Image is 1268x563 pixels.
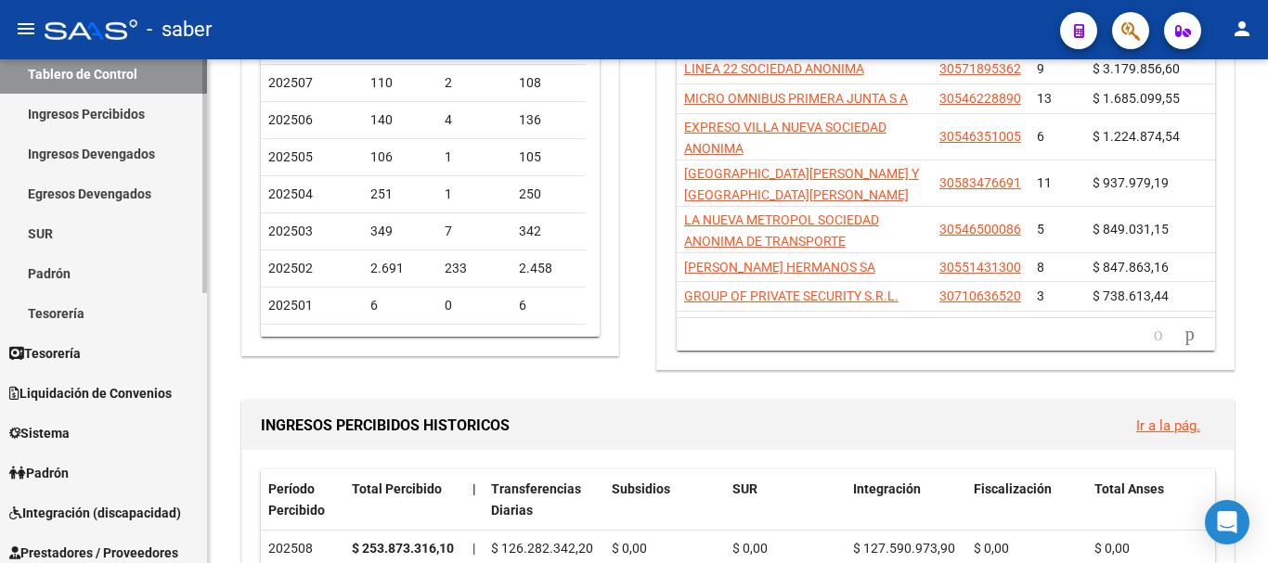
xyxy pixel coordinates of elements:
[445,147,504,168] div: 1
[612,481,670,496] span: Subsidios
[1136,417,1200,434] a: Ir a la pág.
[445,258,504,279] div: 233
[966,469,1087,531] datatable-header-cell: Fiscalización
[732,481,757,496] span: SUR
[370,109,430,131] div: 140
[9,463,69,483] span: Padrón
[370,221,430,242] div: 349
[519,258,578,279] div: 2.458
[519,332,578,353] div: 0
[352,541,454,556] strong: $ 253.873.316,10
[974,481,1052,496] span: Fiscalización
[853,541,955,556] span: $ 127.590.973,90
[1093,61,1180,76] span: $ 3.179.856,60
[1231,18,1253,40] mat-icon: person
[684,260,875,275] span: [PERSON_NAME] HERMANOS SA
[519,184,578,205] div: 250
[939,61,1021,76] span: 30571895362
[268,538,337,559] div: 202508
[519,295,578,316] div: 6
[261,416,510,434] span: INGRESOS PERCIBIDOS HISTORICOS
[1037,260,1044,275] span: 8
[268,481,325,518] span: Período Percibido
[445,295,504,316] div: 0
[147,9,212,50] span: - saber
[1037,175,1052,190] span: 11
[939,260,1021,275] span: 30551431300
[604,469,725,531] datatable-header-cell: Subsidios
[684,91,908,106] span: MICRO OMNIBUS PRIMERA JUNTA S A
[939,222,1021,237] span: 30546500086
[939,91,1021,106] span: 30546228890
[519,147,578,168] div: 105
[939,175,1021,190] span: 30583476691
[684,288,899,303] span: GROUP OF PRIVATE SECURITY S.R.L.
[370,295,430,316] div: 6
[519,221,578,242] div: 342
[370,147,430,168] div: 106
[1037,288,1044,303] span: 3
[939,288,1021,303] span: 30710636520
[1037,91,1052,106] span: 13
[684,61,864,76] span: LINEA 22 SOCIEDAD ANONIMA
[519,72,578,94] div: 108
[9,543,178,563] span: Prestadores / Proveedores
[15,18,37,40] mat-icon: menu
[1093,129,1180,144] span: $ 1.224.874,54
[1177,325,1203,345] a: go to next page
[445,332,504,353] div: 1
[974,541,1009,556] span: $ 0,00
[370,332,430,353] div: 1
[9,503,181,523] span: Integración (discapacidad)
[732,541,768,556] span: $ 0,00
[445,184,504,205] div: 1
[472,541,475,556] span: |
[9,423,70,443] span: Sistema
[853,481,921,496] span: Integración
[465,469,484,531] datatable-header-cell: |
[370,184,430,205] div: 251
[684,166,919,244] span: [GEOGRAPHIC_DATA][PERSON_NAME] Y [GEOGRAPHIC_DATA][PERSON_NAME] LOS HORNERITOS [PERSON_NAME][GEOG...
[684,212,879,290] span: LA NUEVA METROPOL SOCIEDAD ANONIMA DE TRANSPORTE AUTOMOTOR COMERCIAL E [GEOGRAPHIC_DATA]
[352,481,442,496] span: Total Percibido
[1087,469,1208,531] datatable-header-cell: Total Anses
[484,469,604,531] datatable-header-cell: Transferencias Diarias
[268,298,313,313] span: 202501
[684,120,886,156] span: EXPRESO VILLA NUEVA SOCIEDAD ANONIMA
[370,72,430,94] div: 110
[268,335,313,350] span: 202412
[1205,500,1249,544] div: Open Intercom Messenger
[1094,541,1130,556] span: $ 0,00
[261,469,344,531] datatable-header-cell: Período Percibido
[1093,91,1180,106] span: $ 1.685.099,55
[445,221,504,242] div: 7
[9,343,81,364] span: Tesorería
[9,383,172,403] span: Liquidación de Convenios
[939,129,1021,144] span: 30546351005
[1121,408,1215,442] button: Ir a la pág.
[1093,288,1169,303] span: $ 738.613,44
[491,541,593,556] span: $ 126.282.342,20
[612,541,647,556] span: $ 0,00
[268,186,313,201] span: 202504
[344,469,465,531] datatable-header-cell: Total Percibido
[1094,481,1164,496] span: Total Anses
[268,261,313,275] span: 202502
[1037,129,1044,144] span: 6
[268,75,313,90] span: 202507
[1093,260,1169,275] span: $ 847.863,16
[519,109,578,131] div: 136
[445,109,504,131] div: 4
[1145,325,1171,345] a: go to previous page
[472,481,476,496] span: |
[445,72,504,94] div: 2
[1037,61,1044,76] span: 9
[370,258,430,279] div: 2.691
[1093,175,1169,190] span: $ 937.979,19
[1093,222,1169,237] span: $ 849.031,15
[725,469,846,531] datatable-header-cell: SUR
[268,149,313,164] span: 202505
[268,112,313,127] span: 202506
[846,469,966,531] datatable-header-cell: Integración
[268,224,313,238] span: 202503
